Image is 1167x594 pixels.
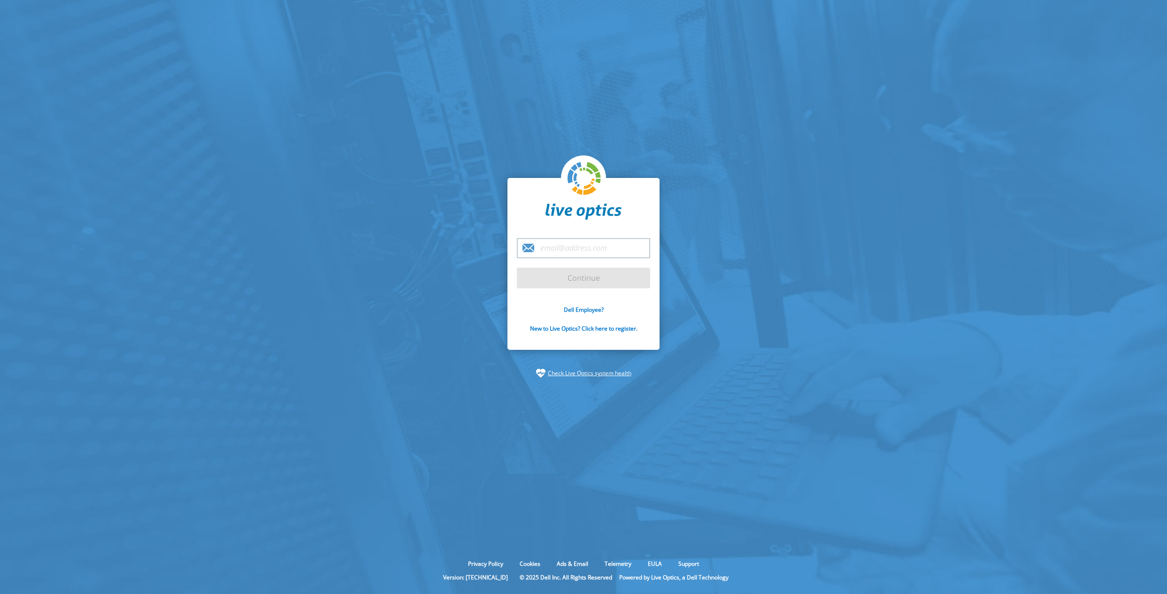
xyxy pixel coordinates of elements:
a: Telemetry [598,560,638,568]
a: EULA [641,560,669,568]
a: Cookies [513,560,547,568]
img: liveoptics-word.svg [545,203,622,220]
a: Support [671,560,706,568]
a: Dell Employee? [564,306,604,314]
li: Version: [TECHNICAL_ID] [438,573,513,581]
a: New to Live Optics? Click here to register. [530,324,637,332]
li: © 2025 Dell Inc. All Rights Reserved [515,573,617,581]
a: Check Live Optics system health [548,369,631,378]
li: Powered by Live Optics, a Dell Technology [619,573,729,581]
a: Ads & Email [550,560,595,568]
a: Privacy Policy [461,560,510,568]
input: email@address.com [517,238,650,258]
img: liveoptics-logo.svg [568,162,601,196]
img: status-check-icon.svg [536,369,545,378]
